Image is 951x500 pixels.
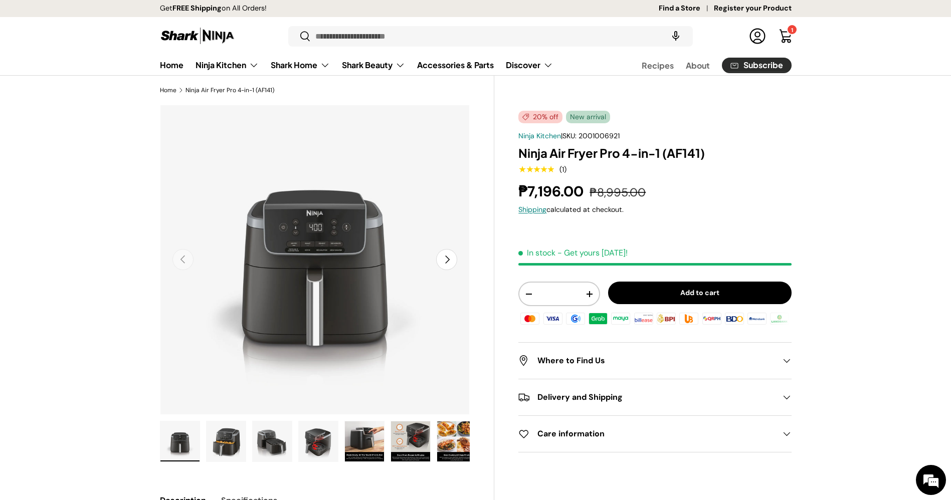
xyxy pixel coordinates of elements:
[559,166,566,173] div: (1)
[714,3,792,14] a: Register your Product
[518,343,791,379] summary: Where to Find Us
[518,165,554,174] div: 5.0 out of 5.0 stars
[518,416,791,452] summary: Care information
[5,274,191,309] textarea: Type your message and hit 'Enter'
[58,126,138,227] span: We're online!
[618,55,792,75] nav: Secondary
[518,355,775,367] h2: Where to Find Us
[579,131,620,140] span: 2001006921
[160,421,200,461] img: https://sharkninja.com.ph/products/ninja-air-fryer-pro-4-in-1-af141
[655,311,677,326] img: bpi
[164,5,188,29] div: Minimize live chat window
[160,87,176,93] a: Home
[608,282,792,304] button: Add to cart
[518,247,555,258] span: In stock
[345,421,384,461] img: Ninja Air Fryer Pro 4-in-1 (AF141)
[723,311,745,326] img: bdo
[541,311,563,326] img: visa
[253,421,292,461] img: Ninja Air Fryer Pro 4-in-1 (AF141)
[160,55,183,75] a: Home
[500,55,559,75] summary: Discover
[518,145,791,161] h1: Ninja Air Fryer Pro 4-in-1 (AF141)
[518,182,586,201] strong: ₱7,196.00
[642,56,674,75] a: Recipes
[518,205,546,214] a: Shipping
[557,247,628,258] p: - Get yours [DATE]!
[587,311,609,326] img: grabpay
[769,311,791,326] img: landbank
[660,25,692,47] speech-search-button: Search by voice
[160,86,495,95] nav: Breadcrumbs
[743,61,783,69] span: Subscribe
[659,3,714,14] a: Find a Store
[160,3,267,14] p: Get on All Orders!
[189,55,265,75] summary: Ninja Kitchen
[518,164,554,174] span: ★★★★★
[610,311,632,326] img: maya
[562,131,577,140] span: SKU:
[722,58,792,73] a: Subscribe
[518,391,775,403] h2: Delivery and Shipping
[207,421,246,461] img: Ninja Air Fryer Pro 4-in-1 (AF141)
[437,421,476,461] img: Ninja Air Fryer Pro 4-in-1 (AF141)
[519,311,541,326] img: master
[678,311,700,326] img: ubp
[590,185,646,200] s: ₱8,995.00
[160,55,553,75] nav: Primary
[518,379,791,415] summary: Delivery and Shipping
[391,421,430,461] img: Ninja Air Fryer Pro 4-in-1 (AF141)
[336,55,411,75] summary: Shark Beauty
[172,4,222,13] strong: FREE Shipping
[791,26,793,33] span: 1
[566,111,610,123] span: New arrival
[564,311,587,326] img: gcash
[633,311,655,326] img: billease
[518,204,791,215] div: calculated at checkout.
[299,421,338,461] img: Ninja Air Fryer Pro 4-in-1 (AF141)
[160,105,470,465] media-gallery: Gallery Viewer
[700,311,722,326] img: qrph
[746,311,768,326] img: metrobank
[52,56,168,69] div: Chat with us now
[518,111,562,123] span: 20% off
[417,55,494,75] a: Accessories & Parts
[686,56,710,75] a: About
[561,131,620,140] span: |
[160,26,235,46] img: Shark Ninja Philippines
[265,55,336,75] summary: Shark Home
[185,87,274,93] a: Ninja Air Fryer Pro 4-in-1 (AF141)
[518,428,775,440] h2: Care information
[518,131,561,140] a: Ninja Kitchen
